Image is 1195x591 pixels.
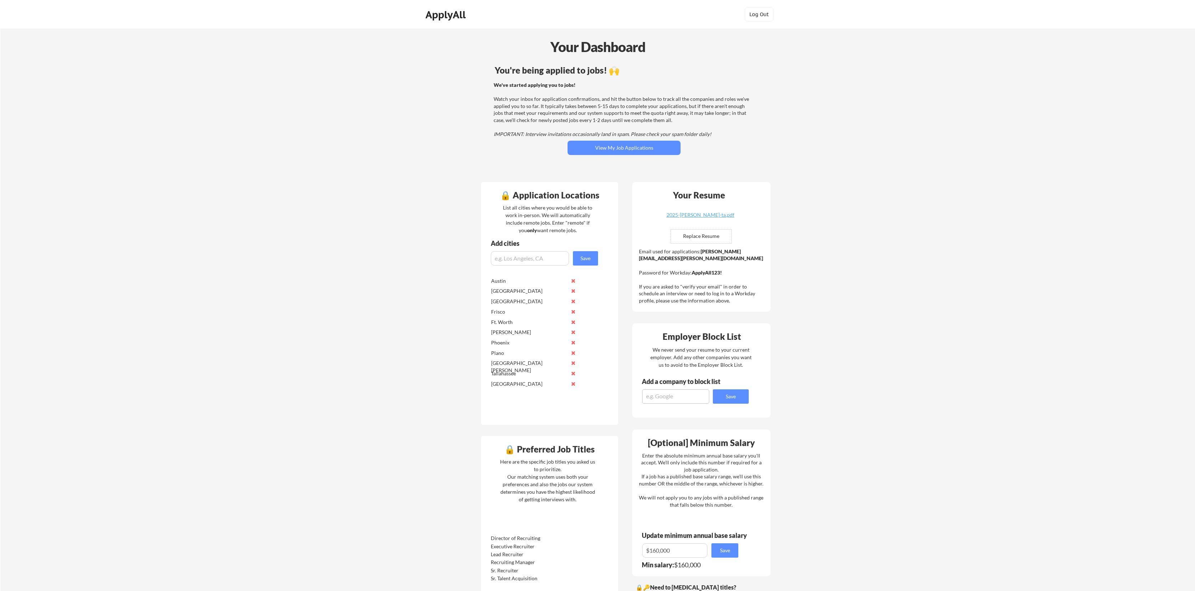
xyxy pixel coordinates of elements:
[639,248,766,304] div: Email used for applications: Password for Workday: If you are asked to "verify your email" in ord...
[483,445,616,454] div: 🔒 Preferred Job Titles
[635,438,768,447] div: [Optional] Minimum Salary
[639,452,763,508] div: Enter the absolute minimum annual base salary you'll accept. We'll only include this number if re...
[491,551,566,558] div: Lead Recruiter
[635,332,768,341] div: Employer Block List
[650,346,752,369] div: We never send your resume to your current employer. Add any other companies you want us to avoid ...
[1,37,1195,57] div: Your Dashboard
[642,562,743,568] div: $160,000
[491,339,567,346] div: Phoenix
[745,7,773,22] button: Log Out
[491,559,566,566] div: Recruiting Manager
[491,308,567,315] div: Frisco
[642,378,731,385] div: Add a company to block list
[425,9,468,21] div: ApplyAll
[491,298,567,305] div: [GEOGRAPHIC_DATA]
[491,370,567,377] div: Tallahassee
[491,575,566,582] div: Sr. Talent Acquisition
[692,269,722,276] strong: ApplyAll123!
[491,567,566,574] div: Sr. Recruiter
[494,82,575,88] strong: We've started applying you to jobs!
[491,277,567,285] div: Austin
[663,191,734,200] div: Your Resume
[568,141,681,155] button: View My Job Applications
[494,81,752,138] div: Watch your inbox for application confirmations, and hit the button below to track all the compani...
[491,251,569,266] input: e.g. Los Angeles, CA
[658,212,743,217] div: 2025-[PERSON_NAME]-ta.pdf
[495,66,753,75] div: You're being applied to jobs! 🙌
[491,350,567,357] div: Plano
[639,248,763,262] strong: [PERSON_NAME][EMAIL_ADDRESS][PERSON_NAME][DOMAIN_NAME]
[483,191,616,200] div: 🔒 Application Locations
[713,389,749,404] button: Save
[498,204,597,234] div: List all cities where you would be able to work in-person. We will automatically include remote j...
[491,287,567,295] div: [GEOGRAPHIC_DATA]
[491,535,566,542] div: Director of Recruiting
[711,543,738,558] button: Save
[642,532,749,539] div: Update minimum annual base salary
[491,543,566,550] div: Executive Recruiter
[498,458,597,503] div: Here are the specific job titles you asked us to prioritize. Our matching system uses both your p...
[650,584,736,591] strong: Need to [MEDICAL_DATA] titles?
[491,380,567,388] div: [GEOGRAPHIC_DATA]
[573,251,598,266] button: Save
[642,543,707,558] input: E.g. $100,000
[658,212,743,224] a: 2025-[PERSON_NAME]-ta.pdf
[491,319,567,326] div: Ft. Worth
[642,561,674,569] strong: Min salary:
[491,240,600,247] div: Add cities
[494,131,711,137] em: IMPORTANT: Interview invitations occasionally land in spam. Please check your spam folder daily!
[491,360,567,374] div: [GEOGRAPHIC_DATA][PERSON_NAME]
[491,329,567,336] div: [PERSON_NAME]
[527,227,537,233] strong: only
